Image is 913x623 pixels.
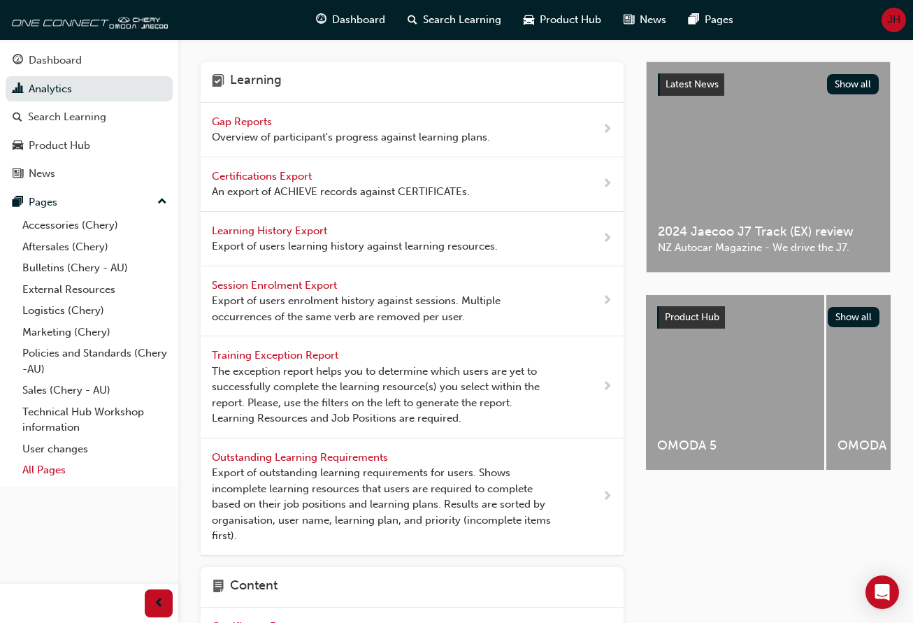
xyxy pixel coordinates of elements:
button: Pages [6,189,173,215]
a: Learning History Export Export of users learning history against learning resources.next-icon [201,212,624,266]
span: Certifications Export [212,170,315,182]
span: Gap Reports [212,115,275,128]
a: Aftersales (Chery) [17,236,173,258]
span: prev-icon [154,595,164,613]
a: Analytics [6,76,173,102]
div: Open Intercom Messenger [865,575,899,609]
a: Bulletins (Chery - AU) [17,257,173,279]
a: Outstanding Learning Requirements Export of outstanding learning requirements for users. Shows in... [201,438,624,556]
span: guage-icon [316,11,326,29]
a: Policies and Standards (Chery -AU) [17,343,173,380]
a: All Pages [17,459,173,481]
span: Export of users enrolment history against sessions. Multiple occurrences of the same verb are rem... [212,293,557,324]
a: Session Enrolment Export Export of users enrolment history against sessions. Multiple occurrences... [201,266,624,337]
a: Marketing (Chery) [17,322,173,343]
a: User changes [17,438,173,460]
a: Product HubShow all [657,306,879,329]
div: Dashboard [29,52,82,69]
button: DashboardAnalyticsSearch LearningProduct HubNews [6,45,173,189]
a: Sales (Chery - AU) [17,380,173,401]
span: next-icon [602,176,612,193]
span: Training Exception Report [212,349,341,361]
span: news-icon [624,11,634,29]
span: The exception report helps you to determine which users are yet to successfully complete the lear... [212,364,557,427]
span: Search Learning [423,12,501,28]
h4: Content [230,578,278,596]
span: Export of outstanding learning requirements for users. Shows incomplete learning resources that u... [212,465,557,544]
a: search-iconSearch Learning [396,6,512,34]
span: An export of ACHIEVE records against CERTIFICATEs. [212,184,470,200]
a: OMODA 5 [646,295,824,470]
a: Gap Reports Overview of participant's progress against learning plans.next-icon [201,103,624,157]
button: Show all [828,307,880,327]
a: car-iconProduct Hub [512,6,612,34]
a: Search Learning [6,104,173,130]
span: Latest News [666,78,719,90]
span: Dashboard [332,12,385,28]
span: OMODA 5 [657,438,813,454]
div: News [29,166,55,182]
span: NZ Autocar Magazine - We drive the J7. [658,240,879,256]
span: pages-icon [689,11,699,29]
span: Product Hub [665,311,719,323]
span: search-icon [408,11,417,29]
a: Dashboard [6,48,173,73]
a: Training Exception Report The exception report helps you to determine which users are yet to succ... [201,336,624,438]
a: External Resources [17,279,173,301]
h4: Learning [230,73,282,91]
span: Pages [705,12,733,28]
span: next-icon [602,230,612,248]
span: Session Enrolment Export [212,279,340,292]
span: car-icon [13,140,23,152]
span: next-icon [602,378,612,396]
a: Logistics (Chery) [17,300,173,322]
a: News [6,161,173,187]
img: oneconnect [7,6,168,34]
span: next-icon [602,121,612,138]
button: JH [882,8,906,32]
span: Learning History Export [212,224,330,237]
span: news-icon [13,168,23,180]
span: Export of users learning history against learning resources. [212,238,498,255]
a: Latest NewsShow all [658,73,879,96]
span: up-icon [157,193,167,211]
span: guage-icon [13,55,23,67]
span: Overview of participant's progress against learning plans. [212,129,490,145]
div: Search Learning [28,109,106,125]
span: JH [887,12,900,28]
span: learning-icon [212,73,224,91]
span: search-icon [13,111,22,124]
button: Show all [827,74,879,94]
span: car-icon [524,11,534,29]
span: Outstanding Learning Requirements [212,451,391,464]
span: News [640,12,666,28]
span: chart-icon [13,83,23,96]
span: pages-icon [13,196,23,209]
span: 2024 Jaecoo J7 Track (EX) review [658,224,879,240]
a: guage-iconDashboard [305,6,396,34]
a: Accessories (Chery) [17,215,173,236]
span: page-icon [212,578,224,596]
div: Product Hub [29,138,90,154]
a: Product Hub [6,133,173,159]
a: pages-iconPages [677,6,745,34]
a: Latest NewsShow all2024 Jaecoo J7 Track (EX) reviewNZ Autocar Magazine - We drive the J7. [646,62,891,273]
div: Pages [29,194,57,210]
span: next-icon [602,292,612,310]
a: news-iconNews [612,6,677,34]
a: Technical Hub Workshop information [17,401,173,438]
span: next-icon [602,488,612,506]
a: Certifications Export An export of ACHIEVE records against CERTIFICATEs.next-icon [201,157,624,212]
span: Product Hub [540,12,601,28]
